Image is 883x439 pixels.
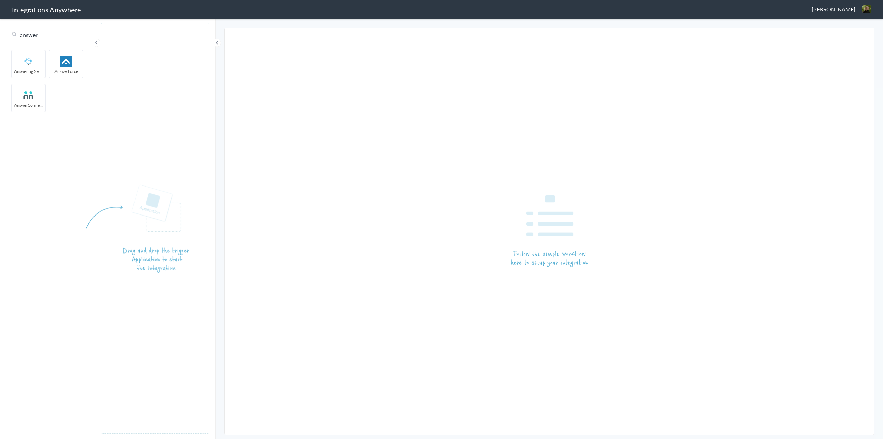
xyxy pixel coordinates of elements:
span: AnswerForce [49,68,83,74]
span: [PERSON_NAME] [812,5,855,13]
img: answerconnect-logo.svg [14,89,43,101]
img: instruction-trigger.png [86,184,189,273]
img: e342a663-7b1d-4387-b497-4ed88548d0b3.jpeg [862,5,871,13]
h1: Integrations Anywhere [12,5,81,15]
input: Search... [7,28,88,41]
img: instruction-workflow.png [511,195,588,267]
img: af-app-logo.svg [51,56,81,67]
img: Answering_service.png [14,56,43,67]
span: Answering Service [12,68,45,74]
span: AnswerConnect [12,102,45,108]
